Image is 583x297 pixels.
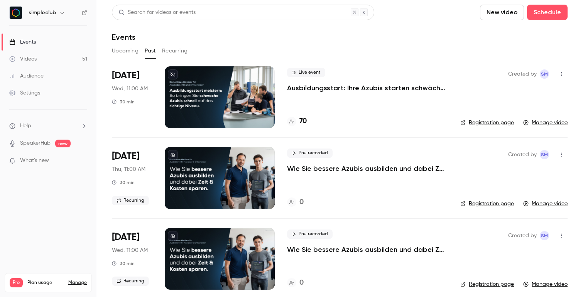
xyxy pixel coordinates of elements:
[68,280,87,286] a: Manage
[112,231,139,243] span: [DATE]
[460,119,514,127] a: Registration page
[540,150,549,159] span: simpleclub Marketing
[299,197,304,208] h4: 0
[145,45,156,57] button: Past
[523,280,568,288] a: Manage video
[287,245,448,254] a: Wie Sie bessere Azubis ausbilden und dabei Zeit & Kosten sparen. (Mittwoch, 11:00 Uhr)
[287,229,333,239] span: Pre-recorded
[299,278,304,288] h4: 0
[480,5,524,20] button: New video
[508,231,537,240] span: Created by
[20,139,51,147] a: SpeakerHub
[10,278,23,287] span: Pro
[508,69,537,79] span: Created by
[287,83,448,93] a: Ausbildungsstart: Ihre Azubis starten schwächer als gedacht? ([DATE])
[162,45,188,57] button: Recurring
[112,69,139,82] span: [DATE]
[9,122,87,130] li: help-dropdown-opener
[460,280,514,288] a: Registration page
[9,55,37,63] div: Videos
[541,150,548,159] span: sM
[112,99,135,105] div: 30 min
[112,147,152,209] div: Sep 4 Thu, 11:00 AM (Europe/Berlin)
[112,165,145,173] span: Thu, 11:00 AM
[112,228,152,290] div: Sep 3 Wed, 11:00 AM (Europe/Berlin)
[460,200,514,208] a: Registration page
[29,9,56,17] h6: simpleclub
[287,68,325,77] span: Live event
[541,69,548,79] span: sM
[78,157,87,164] iframe: Noticeable Trigger
[112,179,135,186] div: 30 min
[541,231,548,240] span: sM
[112,150,139,162] span: [DATE]
[299,116,307,127] h4: 70
[10,7,22,19] img: simpleclub
[508,150,537,159] span: Created by
[287,116,307,127] a: 70
[112,32,135,42] h1: Events
[9,89,40,97] div: Settings
[540,231,549,240] span: simpleclub Marketing
[112,277,149,286] span: Recurring
[9,38,36,46] div: Events
[55,140,71,147] span: new
[112,85,148,93] span: Wed, 11:00 AM
[27,280,64,286] span: Plan usage
[287,197,304,208] a: 0
[287,148,333,158] span: Pre-recorded
[20,157,49,165] span: What's new
[9,72,44,80] div: Audience
[523,119,568,127] a: Manage video
[527,5,568,20] button: Schedule
[540,69,549,79] span: simpleclub Marketing
[287,278,304,288] a: 0
[20,122,31,130] span: Help
[118,8,196,17] div: Search for videos or events
[523,200,568,208] a: Manage video
[112,260,135,267] div: 30 min
[112,45,139,57] button: Upcoming
[287,164,448,173] a: Wie Sie bessere Azubis ausbilden und dabei Zeit & Kosten sparen. (Donnerstag, 11:00 Uhr)
[112,246,148,254] span: Wed, 11:00 AM
[112,66,152,128] div: Sep 17 Wed, 11:00 AM (Europe/Berlin)
[112,196,149,205] span: Recurring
